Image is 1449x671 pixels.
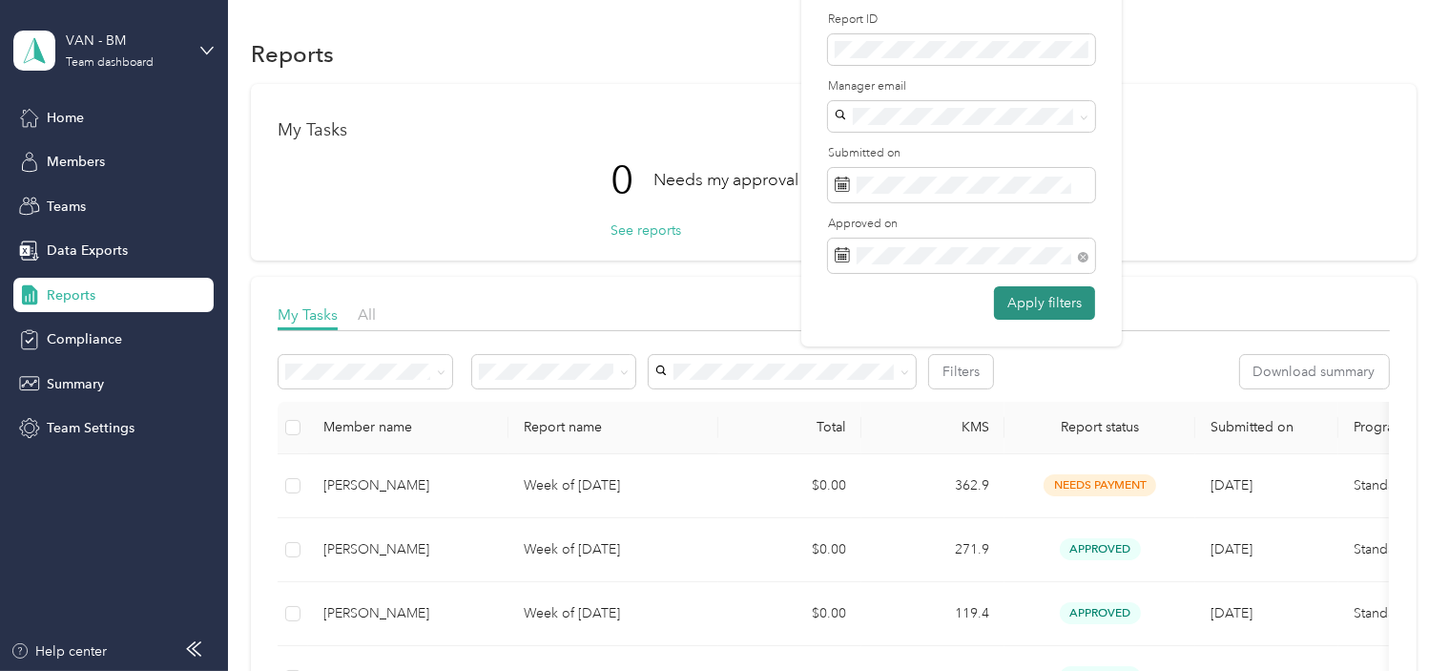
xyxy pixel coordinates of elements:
[1342,564,1449,671] iframe: Everlance-gr Chat Button Frame
[861,454,1004,518] td: 362.9
[47,152,105,172] span: Members
[653,168,798,192] p: Needs my approval
[323,475,493,496] div: [PERSON_NAME]
[718,582,861,646] td: $0.00
[861,582,1004,646] td: 119.4
[524,539,703,560] p: Week of [DATE]
[1195,402,1338,454] th: Submitted on
[66,31,185,51] div: VAN - BM
[1240,355,1389,388] button: Download summary
[734,419,846,435] div: Total
[994,286,1095,320] button: Apply filters
[47,108,84,128] span: Home
[1211,477,1252,493] span: [DATE]
[828,78,1095,95] label: Manager email
[828,216,1095,233] label: Approved on
[251,44,334,64] h1: Reports
[1044,474,1156,496] span: needs payment
[828,145,1095,162] label: Submitted on
[47,374,104,394] span: Summary
[323,539,493,560] div: [PERSON_NAME]
[278,120,1389,140] h1: My Tasks
[47,197,86,217] span: Teams
[66,57,154,69] div: Team dashboard
[524,603,703,624] p: Week of [DATE]
[828,11,1095,29] label: Report ID
[861,518,1004,582] td: 271.9
[929,355,993,388] button: Filters
[323,419,493,435] div: Member name
[10,641,108,661] button: Help center
[611,220,681,241] button: See reports
[47,241,128,261] span: Data Exports
[278,305,338,324] span: My Tasks
[358,305,376,324] span: All
[1060,538,1141,560] span: approved
[877,419,989,435] div: KMS
[524,475,703,496] p: Week of [DATE]
[1060,602,1141,624] span: approved
[323,603,493,624] div: [PERSON_NAME]
[611,140,653,220] p: 0
[308,402,508,454] th: Member name
[47,285,95,305] span: Reports
[1211,605,1252,621] span: [DATE]
[718,454,861,518] td: $0.00
[1020,419,1180,435] span: Report status
[1211,541,1252,557] span: [DATE]
[718,518,861,582] td: $0.00
[47,329,122,349] span: Compliance
[508,402,718,454] th: Report name
[47,418,135,438] span: Team Settings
